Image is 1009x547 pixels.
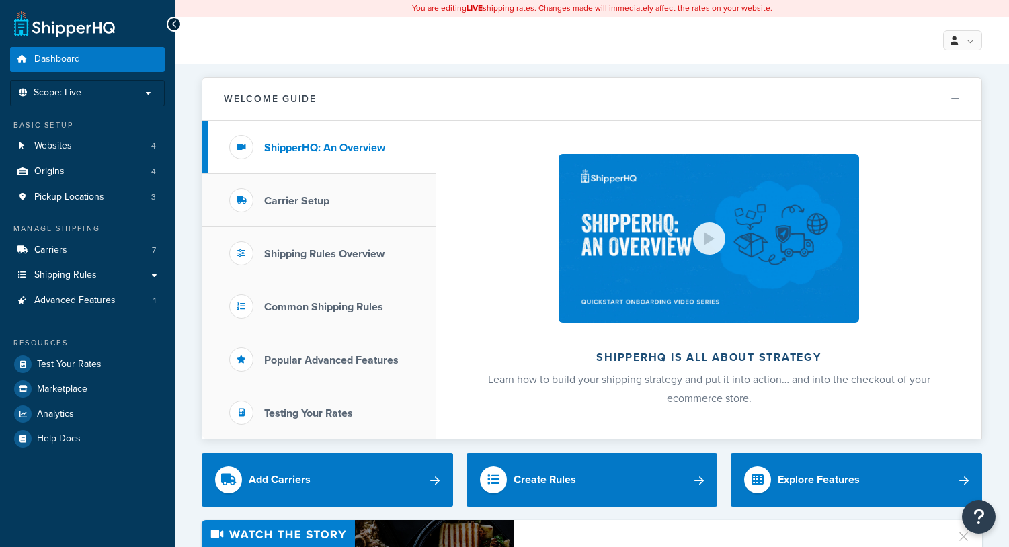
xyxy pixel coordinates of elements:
div: Add Carriers [249,470,311,489]
span: Carriers [34,245,67,256]
h3: Common Shipping Rules [264,301,383,313]
div: Manage Shipping [10,223,165,235]
a: Origins4 [10,159,165,184]
a: Carriers7 [10,238,165,263]
div: Basic Setup [10,120,165,131]
span: Shipping Rules [34,269,97,281]
span: 4 [151,140,156,152]
a: Help Docs [10,427,165,451]
span: Pickup Locations [34,192,104,203]
li: Carriers [10,238,165,263]
span: Dashboard [34,54,80,65]
a: Explore Features [731,453,982,507]
img: ShipperHQ is all about strategy [559,154,858,323]
span: Help Docs [37,433,81,445]
h3: Popular Advanced Features [264,354,399,366]
a: Test Your Rates [10,352,165,376]
h3: Shipping Rules Overview [264,248,385,260]
a: Pickup Locations3 [10,185,165,210]
span: Advanced Features [34,295,116,306]
span: Learn how to build your shipping strategy and put it into action… and into the checkout of your e... [488,372,930,406]
a: Shipping Rules [10,263,165,288]
span: 1 [153,295,156,306]
div: Explore Features [778,470,860,489]
span: Websites [34,140,72,152]
a: Create Rules [467,453,718,507]
span: 3 [151,192,156,203]
a: Marketplace [10,377,165,401]
a: Analytics [10,402,165,426]
button: Open Resource Center [962,500,996,534]
h3: Carrier Setup [264,195,329,207]
a: Websites4 [10,134,165,159]
span: Scope: Live [34,87,81,99]
div: Create Rules [514,470,576,489]
h3: Testing Your Rates [264,407,353,419]
li: Pickup Locations [10,185,165,210]
h2: Welcome Guide [224,94,317,104]
span: Test Your Rates [37,359,102,370]
li: Advanced Features [10,288,165,313]
a: Advanced Features1 [10,288,165,313]
li: Origins [10,159,165,184]
span: Marketplace [37,384,87,395]
a: Dashboard [10,47,165,72]
div: Resources [10,337,165,349]
h2: ShipperHQ is all about strategy [472,351,946,364]
span: Analytics [37,409,74,420]
a: Add Carriers [202,453,453,507]
button: Welcome Guide [202,78,981,121]
li: Websites [10,134,165,159]
h3: ShipperHQ: An Overview [264,142,385,154]
span: 7 [152,245,156,256]
span: 4 [151,166,156,177]
b: LIVE [467,2,483,14]
span: Origins [34,166,65,177]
